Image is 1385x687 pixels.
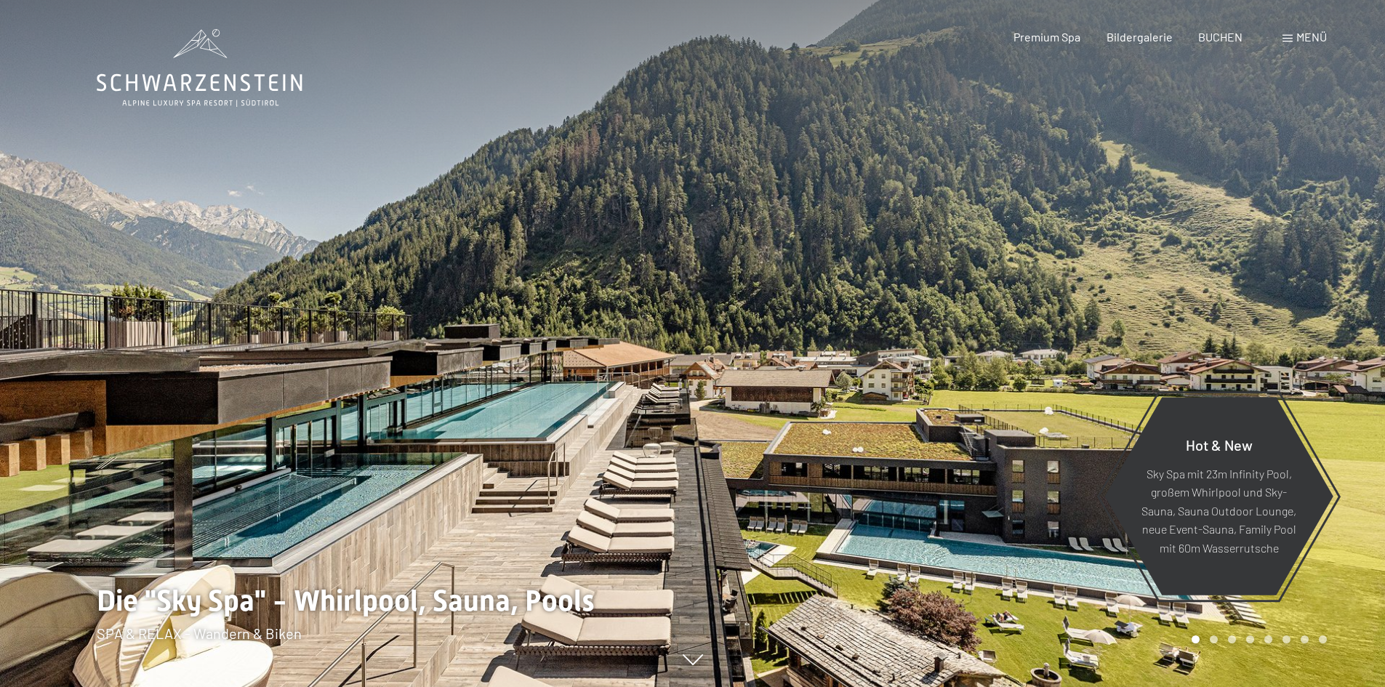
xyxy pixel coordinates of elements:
div: Carousel Page 6 [1282,635,1290,643]
a: BUCHEN [1198,30,1243,44]
div: Carousel Page 3 [1228,635,1236,643]
span: Menü [1296,30,1327,44]
div: Carousel Page 2 [1210,635,1218,643]
div: Carousel Pagination [1187,635,1327,643]
div: Carousel Page 8 [1319,635,1327,643]
a: Premium Spa [1013,30,1080,44]
span: Hot & New [1186,435,1253,453]
p: Sky Spa mit 23m Infinity Pool, großem Whirlpool und Sky-Sauna, Sauna Outdoor Lounge, neue Event-S... [1140,464,1298,557]
div: Carousel Page 5 [1264,635,1272,643]
div: Carousel Page 1 (Current Slide) [1192,635,1200,643]
a: Bildergalerie [1107,30,1173,44]
a: Hot & New Sky Spa mit 23m Infinity Pool, großem Whirlpool und Sky-Sauna, Sauna Outdoor Lounge, ne... [1104,396,1334,596]
div: Carousel Page 7 [1301,635,1309,643]
div: Carousel Page 4 [1246,635,1254,643]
